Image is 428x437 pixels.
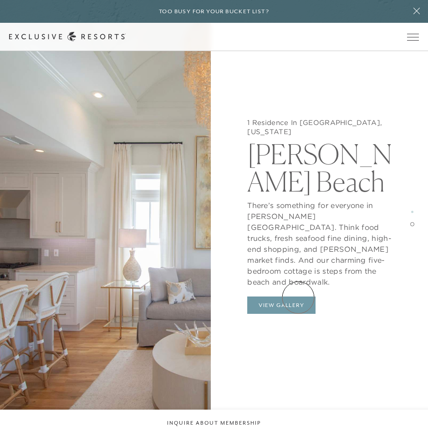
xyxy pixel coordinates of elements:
button: Open navigation [407,34,419,40]
p: There’s something for everyone in [PERSON_NAME][GEOGRAPHIC_DATA]. Think food trucks, fresh seafoo... [247,195,397,287]
h5: 1 Residence In [GEOGRAPHIC_DATA], [US_STATE] [247,118,397,136]
button: View Gallery [247,297,316,314]
h2: [PERSON_NAME] Beach [247,136,397,195]
h6: Too busy for your bucket list? [159,7,269,16]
